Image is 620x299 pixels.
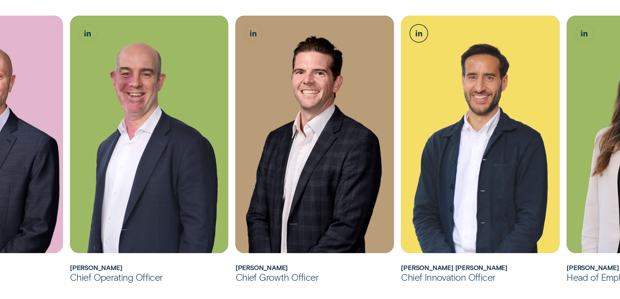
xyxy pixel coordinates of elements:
h2: James Goodwin [236,264,394,271]
img: Sam Harding [70,16,228,253]
div: Chief Innovation Officer [401,271,559,283]
a: Sam Harding, Chief Operating Officer LinkedIn button [79,25,96,42]
div: Sam Harding, Chief Operating Officer [70,16,228,253]
h2: Sam Harding [70,264,228,271]
a: Álvaro Carpio Colón, Chief Innovation Officer LinkedIn button [410,25,427,42]
h2: Álvaro Carpio Colón [401,264,559,271]
div: James Goodwin, Chief Growth Officer [236,16,394,253]
img: Álvaro Carpio Colón [401,16,559,253]
a: James Goodwin, Chief Growth Officer LinkedIn button [244,25,262,42]
a: Kate Renner, Head of Employee Experience LinkedIn button [576,25,593,42]
div: Álvaro Carpio Colón, Chief Innovation Officer [401,16,559,253]
img: James Goodwin [236,16,394,253]
div: Chief Operating Officer [70,271,228,283]
div: Chief Growth Officer [236,271,394,283]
